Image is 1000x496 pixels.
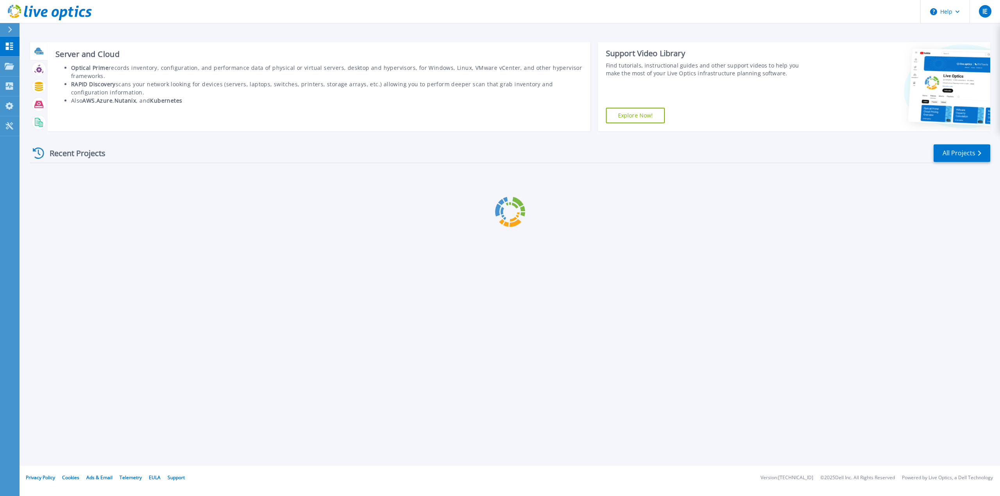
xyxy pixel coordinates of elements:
[150,97,182,104] b: Kubernetes
[55,50,582,59] h3: Server and Cloud
[30,144,116,163] div: Recent Projects
[96,97,112,104] b: Azure
[820,475,895,480] li: © 2025 Dell Inc. All Rights Reserved
[71,80,582,96] li: scans your network looking for devices (servers, laptops, switches, printers, storage arrays, etc...
[82,97,95,104] b: AWS
[114,97,136,104] b: Nutanix
[982,8,987,14] span: IE
[71,96,582,105] li: Also , , , and
[902,475,993,480] li: Powered by Live Optics, a Dell Technology
[149,474,161,481] a: EULA
[62,474,79,481] a: Cookies
[120,474,142,481] a: Telemetry
[71,64,109,71] b: Optical Prime
[606,62,809,77] div: Find tutorials, instructional guides and other support videos to help you make the most of your L...
[606,108,665,123] a: Explore Now!
[26,474,55,481] a: Privacy Policy
[71,80,116,88] b: RAPID Discovery
[71,64,582,80] li: records inventory, configuration, and performance data of physical or virtual servers, desktop an...
[761,475,813,480] li: Version: [TECHNICAL_ID]
[86,474,112,481] a: Ads & Email
[168,474,185,481] a: Support
[606,48,809,59] div: Support Video Library
[934,144,990,162] a: All Projects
